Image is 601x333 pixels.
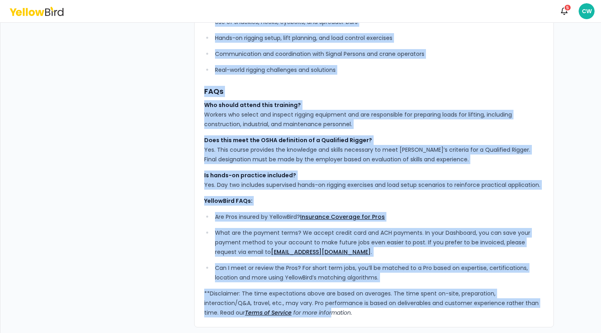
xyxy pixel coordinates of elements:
[564,4,571,11] div: 5
[215,228,543,257] p: What are the payment terms? We accept credit card and ACH payments. In your Dashboard, you can sa...
[204,289,544,317] p: **Disclaimer: The time expectations above are based on averages. The time spent on-site, preparat...
[204,86,544,97] h3: FAQs
[556,3,572,19] button: 5
[215,263,543,282] p: Can I meet or review the Pros? For short term jobs, you’ll be matched to a Pro based on expertise...
[204,101,301,109] strong: Who should attend this training?
[204,136,372,144] strong: Does this meet the OSHA definition of a Qualified Rigger?
[204,171,296,179] strong: Is hands-on practice included?
[293,309,352,317] em: for more information.
[300,213,385,221] a: Insurance Coverage for Pros
[204,135,544,164] p: Yes. This course provides the knowledge and skills necessary to meet [PERSON_NAME]’s criteria for...
[271,248,371,256] a: [EMAIL_ADDRESS][DOMAIN_NAME]
[215,49,543,59] p: Communication and coordination with Signal Persons and crane operators
[204,100,544,129] p: Workers who select and inspect rigging equipment and are responsible for preparing loads for lift...
[215,33,543,43] p: Hands-on rigging setup, lift planning, and load control exercises
[579,3,595,19] span: CW
[204,197,253,205] strong: YellowBird FAQs:
[215,65,543,75] p: Real-world rigging challenges and solutions
[215,212,543,222] p: Are Pros insured by YellowBird?
[245,309,292,317] a: Terms of Service
[204,170,544,190] p: Yes. Day two includes supervised hands-on rigging exercises and load setup scenarios to reinforce...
